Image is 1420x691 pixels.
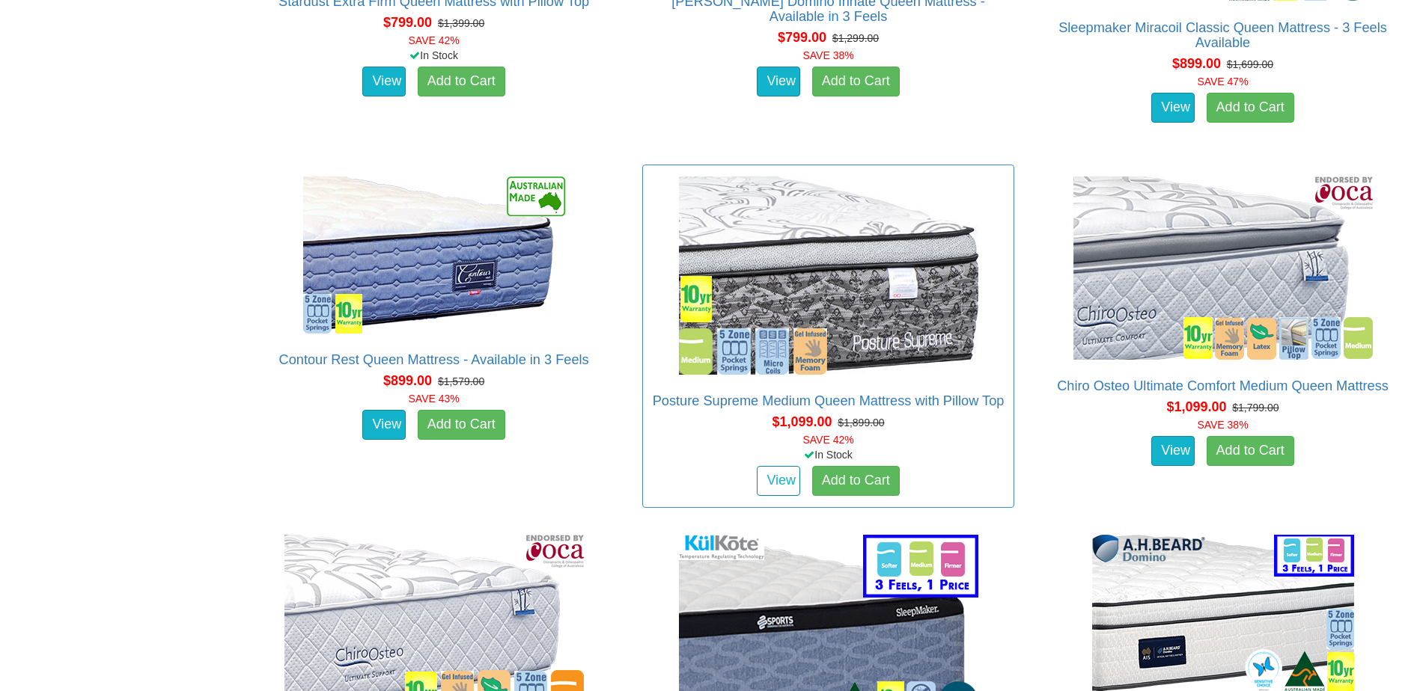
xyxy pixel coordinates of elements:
[1151,436,1195,466] a: View
[362,410,406,440] a: View
[653,393,1005,408] a: Posture Supreme Medium Queen Mattress with Pillow Top
[802,434,853,446] font: SAVE 42%
[812,67,900,96] a: Add to Cart
[1197,76,1248,87] font: SAVE 47%
[1172,56,1221,71] span: $899.00
[1207,93,1294,123] a: Add to Cart
[639,447,1017,462] div: In Stock
[409,393,460,405] font: SAVE 43%
[772,414,832,429] span: $1,099.00
[299,173,569,337] img: Contour Rest Queen Mattress - Available in 3 Feels
[383,15,432,30] span: $799.00
[1207,436,1294,466] a: Add to Cart
[812,466,900,496] a: Add to Cart
[438,17,484,29] del: $1,399.00
[1058,20,1387,50] a: Sleepmaker Miracoil Classic Queen Mattress - 3 Feels Available
[279,352,589,367] a: Contour Rest Queen Mattress - Available in 3 Feels
[418,410,505,440] a: Add to Cart
[1070,173,1377,363] img: Chiro Osteo Ultimate Comfort Medium Queen Mattress
[1166,399,1226,414] span: $1,099.00
[802,49,853,61] font: SAVE 38%
[383,373,432,388] span: $899.00
[1232,402,1279,414] del: $1,799.00
[757,67,800,96] a: View
[409,34,460,46] font: SAVE 42%
[757,466,800,496] a: View
[418,67,505,96] a: Add to Cart
[778,30,826,45] span: $799.00
[1151,93,1195,123] a: View
[832,32,879,44] del: $1,299.00
[362,67,406,96] a: View
[1227,58,1273,70] del: $1,699.00
[245,48,623,63] div: In Stock
[675,173,982,378] img: Posture Supreme Medium Queen Mattress with Pillow Top
[438,375,484,387] del: $1,579.00
[1197,419,1248,431] font: SAVE 38%
[1057,378,1389,393] a: Chiro Osteo Ultimate Comfort Medium Queen Mattress
[838,417,884,429] del: $1,899.00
